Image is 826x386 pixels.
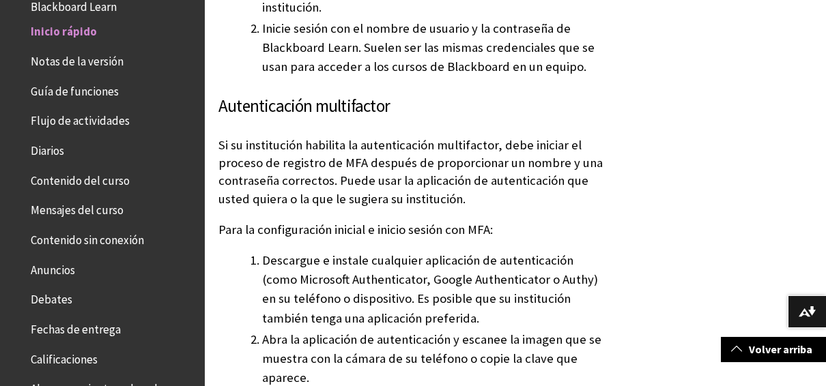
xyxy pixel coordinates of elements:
[31,139,64,158] span: Diarios
[218,136,610,208] p: Si su institución habilita la autenticación multifactor, debe iniciar el proceso de registro de M...
[218,221,610,239] p: Para la configuración inicial e inicio sesión con MFA:
[31,318,121,336] span: Fechas de entrega
[31,80,119,98] span: Guía de funciones
[31,199,124,218] span: Mensajes del curso
[31,288,72,307] span: Debates
[31,258,75,277] span: Anuncios
[31,348,98,366] span: Calificaciones
[31,110,130,128] span: Flujo de actividades
[262,19,610,76] li: Inicie sesión con el nombre de usuario y la contraseña de Blackboard Learn. Suelen ser las mismas...
[218,93,610,119] h3: Autenticación multifactor
[262,251,610,327] li: Descargue e instale cualquier aplicación de autenticación (como Microsoft Authenticator, Google A...
[31,20,97,39] span: Inicio rápido
[31,169,130,188] span: Contenido del curso
[721,337,826,362] a: Volver arriba
[31,50,124,68] span: Notas de la versión
[31,228,144,247] span: Contenido sin conexión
